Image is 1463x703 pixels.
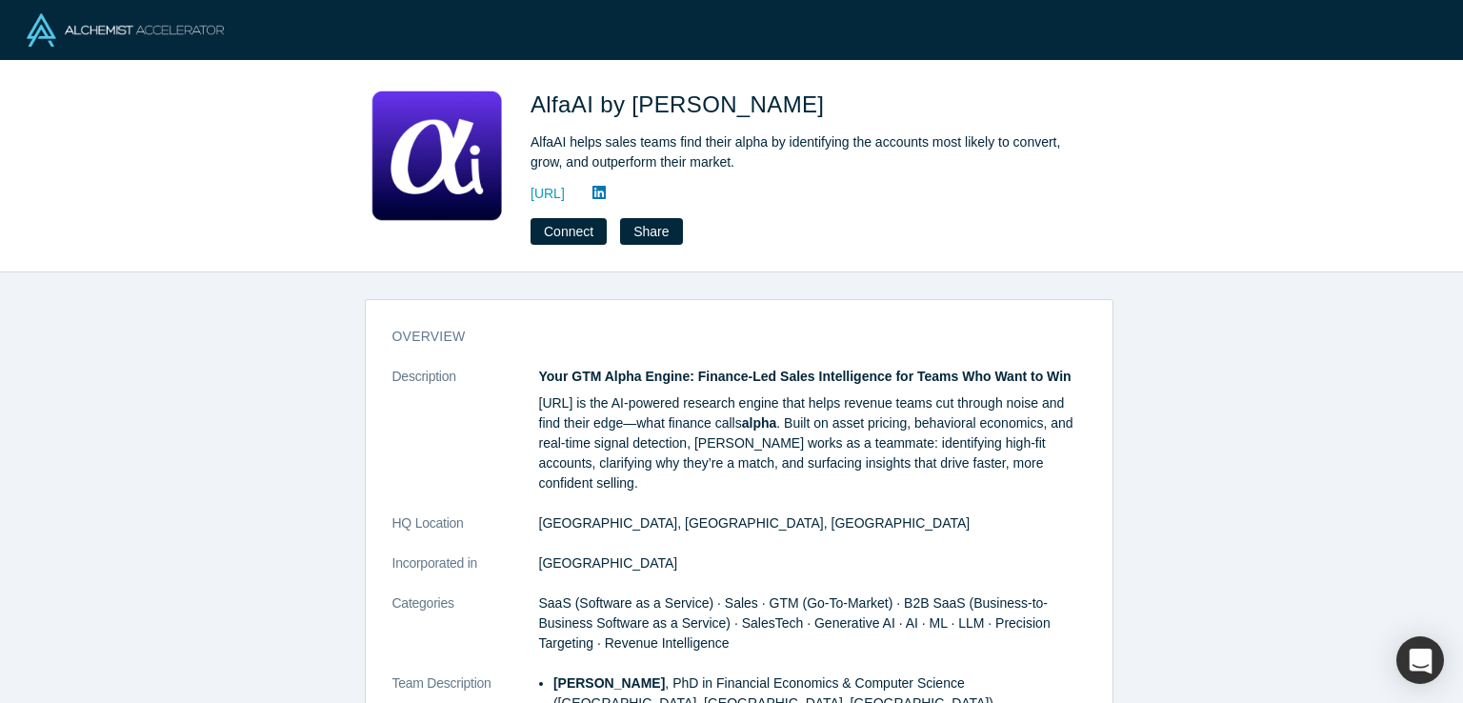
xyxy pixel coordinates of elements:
[371,88,504,221] img: AlfaAI by Loyee's Logo
[392,593,539,673] dt: Categories
[392,553,539,593] dt: Incorporated in
[531,91,831,117] span: AlfaAI by [PERSON_NAME]
[392,367,539,513] dt: Description
[27,13,224,47] img: Alchemist Logo
[539,513,1086,533] dd: [GEOGRAPHIC_DATA], [GEOGRAPHIC_DATA], [GEOGRAPHIC_DATA]
[539,553,1086,573] dd: [GEOGRAPHIC_DATA]
[392,327,1059,347] h3: overview
[531,184,565,204] a: [URL]
[531,218,607,245] button: Connect
[553,675,665,691] strong: [PERSON_NAME]
[392,513,539,553] dt: HQ Location
[531,132,1064,172] div: AlfaAI helps sales teams find their alpha by identifying the accounts most likely to convert, gro...
[620,218,682,245] button: Share
[539,595,1051,651] span: SaaS (Software as a Service) · Sales · GTM (Go-To-Market) · B2B SaaS (Business-to-Business Softwa...
[539,369,1072,384] strong: Your GTM Alpha Engine: Finance-Led Sales Intelligence for Teams Who Want to Win
[539,393,1086,493] p: [URL] is the AI-powered research engine that helps revenue teams cut through noise and find their...
[742,415,777,431] strong: alpha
